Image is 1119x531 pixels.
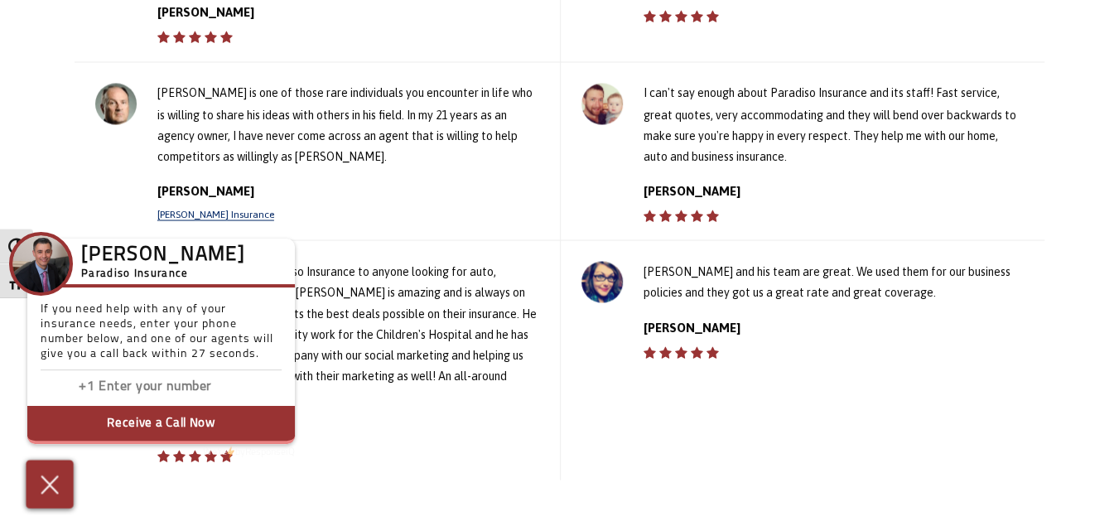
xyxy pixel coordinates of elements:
[644,261,1025,302] div: [PERSON_NAME] and his team are great. We used them for our business policies and they got us a gr...
[644,83,1025,167] div: I can't say enough about Paradiso Insurance and its staff! Fast service, great quotes, very accom...
[203,447,245,457] span: We're by
[157,83,539,167] div: [PERSON_NAME] is one of those rare individuals you encounter in life who is willing to share his ...
[157,261,539,407] div: I highly recommend Paradiso Insurance to anyone looking for auto, homeowner insurance, etc! [PERS...
[644,316,1025,338] div: [PERSON_NAME]
[157,179,539,201] div: [PERSON_NAME]
[81,265,245,283] h5: Paradiso Insurance
[157,419,539,442] div: [PERSON_NAME]
[157,208,274,220] a: [PERSON_NAME] Insurance
[157,1,539,23] div: [PERSON_NAME]
[12,235,70,292] img: Company Icon
[81,249,245,263] h3: [PERSON_NAME]
[227,446,234,459] img: Powered by icon
[49,375,99,399] input: Enter country code
[41,302,282,370] p: If you need help with any of your insurance needs, enter your phone number below, and one of our ...
[203,447,295,457] a: We'rePowered by iconbyResponseiQ
[36,470,64,499] img: Cross icon
[27,406,295,444] button: Receive a Call Now
[99,375,264,399] input: Enter phone number
[644,179,1025,201] div: [PERSON_NAME]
